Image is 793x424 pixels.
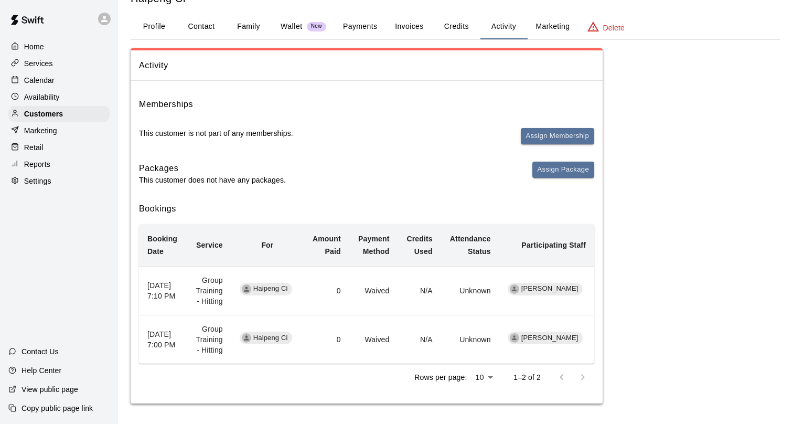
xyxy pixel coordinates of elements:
p: 1–2 of 2 [513,372,541,383]
span: [PERSON_NAME] [517,284,583,294]
b: Attendance Status [450,235,491,256]
div: 10 [471,370,497,385]
b: Payment Method [358,235,389,256]
h6: Memberships [139,98,193,111]
table: simple table [139,224,594,364]
button: Invoices [385,14,433,39]
b: For [261,241,273,249]
td: Unknown [441,315,499,364]
button: Marketing [527,14,578,39]
button: Family [225,14,272,39]
div: [PERSON_NAME] [508,332,583,344]
p: View public page [22,384,78,395]
td: N/A [398,315,441,364]
button: Profile [131,14,178,39]
p: Marketing [24,125,57,136]
button: Assign Package [532,162,594,178]
div: Shoya Hase [510,333,519,343]
div: basic tabs example [131,14,780,39]
a: Reports [8,156,110,172]
td: Group Training - Hitting [186,266,231,315]
td: Unknown [441,266,499,315]
div: Haipeng Ci [242,333,251,343]
b: Service [196,241,223,249]
p: Customers [24,109,63,119]
p: Contact Us [22,346,59,357]
th: [DATE] 7:10 PM [139,266,186,315]
button: Contact [178,14,225,39]
div: [PERSON_NAME] [508,283,583,295]
button: Activity [480,14,527,39]
button: Payments [335,14,385,39]
th: [DATE] 7:00 PM [139,315,186,364]
h6: Packages [139,162,286,175]
span: Haipeng Ci [249,284,292,294]
button: Credits [433,14,480,39]
a: Settings [8,173,110,189]
a: Marketing [8,123,110,139]
td: Group Training - Hitting [186,315,231,364]
div: Shoya Hase [510,284,519,294]
span: [PERSON_NAME] [517,333,583,343]
p: Services [24,58,53,69]
b: Amount Paid [313,235,341,256]
p: This customer is not part of any memberships. [139,128,293,139]
a: Home [8,39,110,55]
p: Rows per page: [414,372,467,383]
h6: Bookings [139,202,594,216]
p: Availability [24,92,60,102]
td: N/A [398,266,441,315]
p: Calendar [24,75,55,86]
p: Copy public page link [22,403,93,414]
p: Home [24,41,44,52]
a: Services [8,56,110,71]
p: Settings [24,176,51,186]
td: 0 [304,266,349,315]
p: This customer does not have any packages. [139,175,286,185]
p: Reports [24,159,50,169]
div: Haipeng Ci [242,284,251,294]
td: Waived [349,315,398,364]
td: 0 [304,315,349,364]
td: Waived [349,266,398,315]
a: Retail [8,140,110,155]
a: Calendar [8,72,110,88]
p: Delete [603,23,625,33]
p: Wallet [281,21,303,32]
b: Credits Used [406,235,432,256]
span: Haipeng Ci [249,333,292,343]
a: Customers [8,106,110,122]
p: Help Center [22,365,61,376]
b: Booking Date [147,235,177,256]
span: Activity [139,59,594,72]
b: Participating Staff [521,241,586,249]
button: Assign Membership [521,128,594,144]
p: Retail [24,142,44,153]
span: New [307,23,326,30]
a: Availability [8,89,110,105]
